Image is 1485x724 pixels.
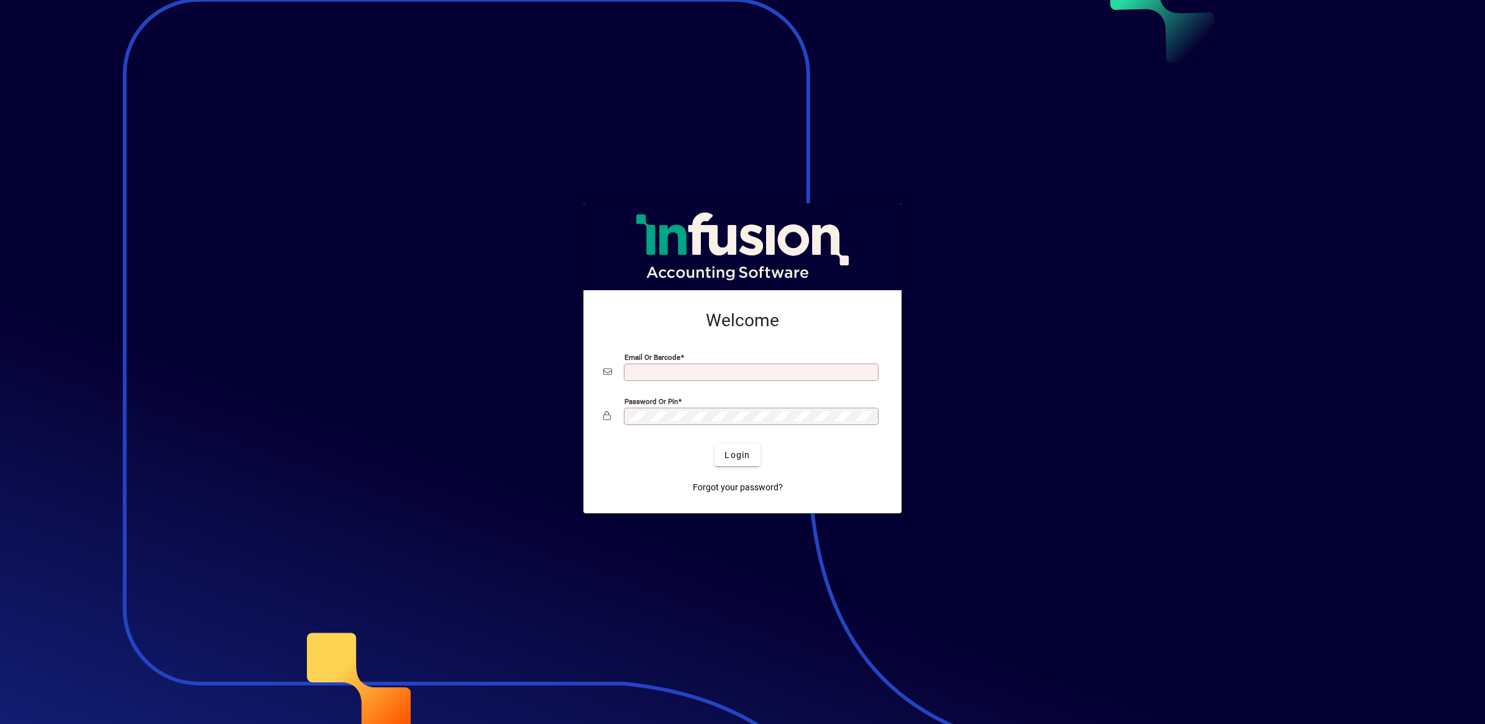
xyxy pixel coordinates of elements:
h2: Welcome [603,310,882,331]
button: Login [715,444,760,466]
mat-label: Password or Pin [624,397,678,406]
span: Forgot your password? [693,481,783,494]
mat-label: Email or Barcode [624,353,680,362]
a: Forgot your password? [688,476,788,498]
span: Login [724,449,750,462]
